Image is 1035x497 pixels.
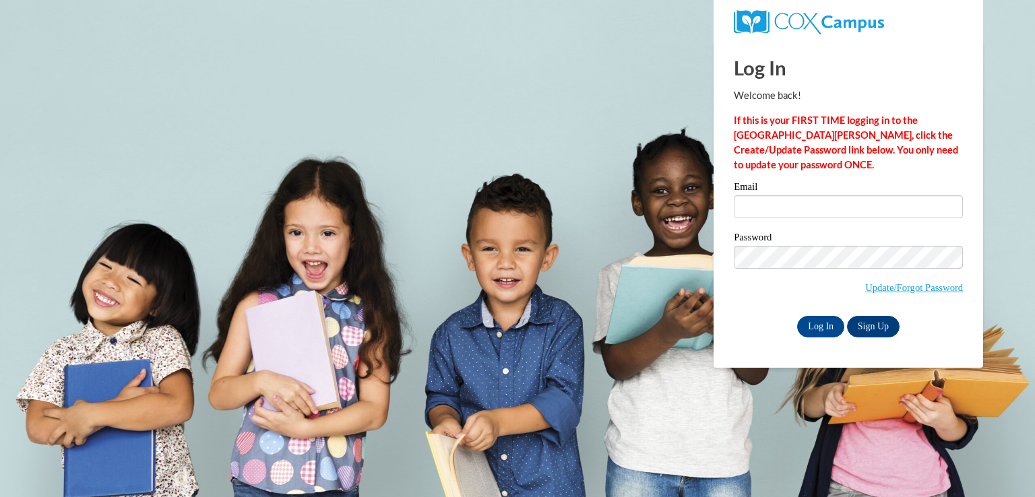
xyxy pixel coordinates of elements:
p: Welcome back! [734,88,963,103]
h1: Log In [734,54,963,81]
img: COX Campus [734,10,884,34]
a: COX Campus [734,15,884,27]
a: Sign Up [847,316,900,337]
a: Update/Forgot Password [865,282,963,293]
input: Log In [797,316,844,337]
label: Email [734,182,963,195]
label: Password [734,232,963,246]
strong: If this is your FIRST TIME logging in to the [GEOGRAPHIC_DATA][PERSON_NAME], click the Create/Upd... [734,114,958,170]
